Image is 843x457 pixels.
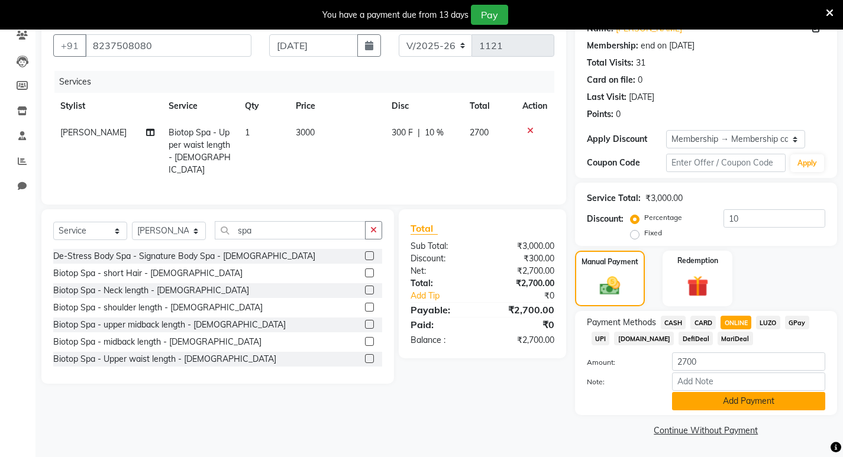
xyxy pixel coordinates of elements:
button: Pay [471,5,508,25]
div: Last Visit: [587,91,626,103]
span: | [418,127,420,139]
label: Manual Payment [582,257,638,267]
input: Search by Name/Mobile/Email/Code [85,34,251,57]
span: Payment Methods [587,316,656,329]
div: 0 [616,108,621,121]
th: Disc [385,93,463,119]
div: Net: [402,265,482,277]
div: Balance : [402,334,482,346]
label: Amount: [578,357,663,368]
img: _cash.svg [593,274,626,298]
div: Points: [587,108,613,121]
span: DefiDeal [679,332,713,345]
div: ₹2,700.00 [482,334,563,346]
span: [DOMAIN_NAME] [614,332,674,345]
div: ₹2,700.00 [482,265,563,277]
label: Percentage [644,212,682,223]
span: [PERSON_NAME] [60,127,127,138]
th: Action [515,93,554,119]
span: 2700 [470,127,489,138]
div: Sub Total: [402,240,482,252]
a: Add Tip [402,290,496,302]
button: +91 [53,34,86,57]
span: GPay [785,316,809,329]
div: Biotop Spa - short Hair - [DEMOGRAPHIC_DATA] [53,267,243,280]
div: ₹0 [482,317,563,332]
a: Continue Without Payment [577,424,835,437]
span: 10 % [425,127,444,139]
div: Membership: [587,40,638,52]
div: Biotop Spa - upper midback length - [DEMOGRAPHIC_DATA] [53,319,286,331]
div: Biotop Spa - Upper waist length - [DEMOGRAPHIC_DATA] [53,353,276,365]
div: Biotop Spa - Neck length - [DEMOGRAPHIC_DATA] [53,284,249,297]
span: UPI [592,332,610,345]
div: Payable: [402,303,482,317]
div: 31 [636,57,645,69]
span: 300 F [392,127,413,139]
th: Price [289,93,385,119]
div: Biotop Spa - shoulder length - [DEMOGRAPHIC_DATA] [53,302,263,314]
div: ₹2,700.00 [482,277,563,290]
div: Services [54,71,563,93]
div: Service Total: [587,192,641,205]
div: You have a payment due from 13 days [322,9,469,21]
div: Total Visits: [587,57,634,69]
div: 0 [638,74,642,86]
div: ₹3,000.00 [645,192,683,205]
div: [DATE] [629,91,654,103]
span: Biotop Spa - Upper waist length - [DEMOGRAPHIC_DATA] [169,127,231,175]
span: 3000 [296,127,315,138]
div: end on [DATE] [641,40,695,52]
input: Enter Offer / Coupon Code [666,154,786,172]
span: Total [411,222,438,235]
label: Fixed [644,228,662,238]
div: Discount: [402,252,482,265]
span: 1 [245,127,250,138]
div: Card on file: [587,74,635,86]
div: Total: [402,277,482,290]
span: CASH [661,316,686,329]
div: ₹2,700.00 [482,303,563,317]
button: Apply [790,154,824,172]
img: _gift.svg [680,273,715,300]
input: Add Note [672,372,825,391]
th: Total [463,93,515,119]
th: Qty [238,93,289,119]
input: Search or Scan [215,221,366,239]
span: ONLINE [721,316,751,329]
div: ₹0 [496,290,563,302]
label: Redemption [677,255,718,266]
span: CARD [690,316,716,329]
div: ₹300.00 [482,252,563,265]
div: ₹3,000.00 [482,240,563,252]
button: Add Payment [672,392,825,410]
label: Note: [578,377,663,387]
th: Stylist [53,93,162,119]
th: Service [162,93,238,119]
input: Amount [672,352,825,371]
span: MariDeal [718,332,753,345]
div: De-Stress Body Spa - Signature Body Spa - [DEMOGRAPHIC_DATA] [53,250,315,262]
span: LUZO [756,316,780,329]
div: Paid: [402,317,482,332]
div: Coupon Code [587,157,666,169]
div: Apply Discount [587,133,666,145]
div: Discount: [587,213,624,225]
div: Biotop Spa - midback length - [DEMOGRAPHIC_DATA] [53,336,261,348]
